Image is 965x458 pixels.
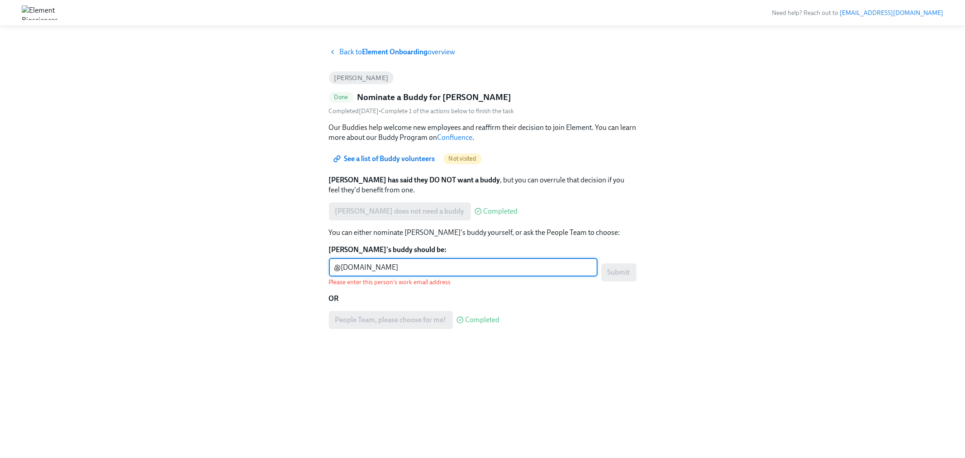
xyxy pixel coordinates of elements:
a: [EMAIL_ADDRESS][DOMAIN_NAME] [840,9,943,17]
span: Need help? Reach out to [772,9,943,17]
span: Done [329,94,354,100]
p: You can either nominate [PERSON_NAME]'s buddy yourself, or ask the People Team to choose: [329,228,637,238]
strong: OR [329,294,339,303]
span: Thursday, September 18th 2025, 12:30 pm [329,107,379,115]
input: Enter their work email address [329,258,598,277]
label: [PERSON_NAME]'s buddy should be: [329,245,637,255]
div: • Complete 1 of the actions below to finish the task [329,107,514,115]
span: See a list of Buddy volunteers [335,154,435,163]
p: Please enter this person's work email address [329,278,598,286]
span: [PERSON_NAME] [329,75,394,81]
span: Not visited [443,155,482,162]
span: Completed [466,316,500,324]
p: Our Buddies help welcome new employees and reaffirm their decision to join Element. You can learn... [329,123,637,143]
span: Completed [484,208,518,215]
strong: Element Onboarding [362,48,428,56]
a: Back toElement Onboardingoverview [329,47,637,57]
img: Element Biosciences [22,5,58,20]
h5: Nominate a Buddy for [PERSON_NAME] [357,91,511,103]
span: Back to overview [340,47,456,57]
a: See a list of Buddy volunteers [329,150,442,168]
strong: [PERSON_NAME] has said they DO NOT want a buddy [329,176,500,184]
a: Confluence [437,133,473,142]
p: , but you can overrule that decision if you feel they'd benefit from one. [329,175,637,195]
